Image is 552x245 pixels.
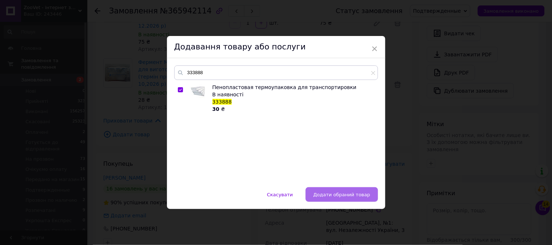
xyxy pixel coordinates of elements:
[167,36,385,58] div: Додавання товару або послуги
[259,187,301,202] button: Скасувати
[213,91,374,98] div: В наявності
[372,43,378,55] span: ×
[213,106,219,112] b: 30
[191,84,205,98] img: Пенопластовая термоупаковка для транспортировки
[213,105,374,113] div: ₴
[313,192,370,197] span: Додати обраний товар
[306,187,378,202] button: Додати обраний товар
[213,84,357,90] span: Пенопластовая термоупаковка для транспортировки
[213,99,232,105] span: 333888
[174,65,378,80] input: Пошук за товарами та послугами
[267,192,293,197] span: Скасувати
